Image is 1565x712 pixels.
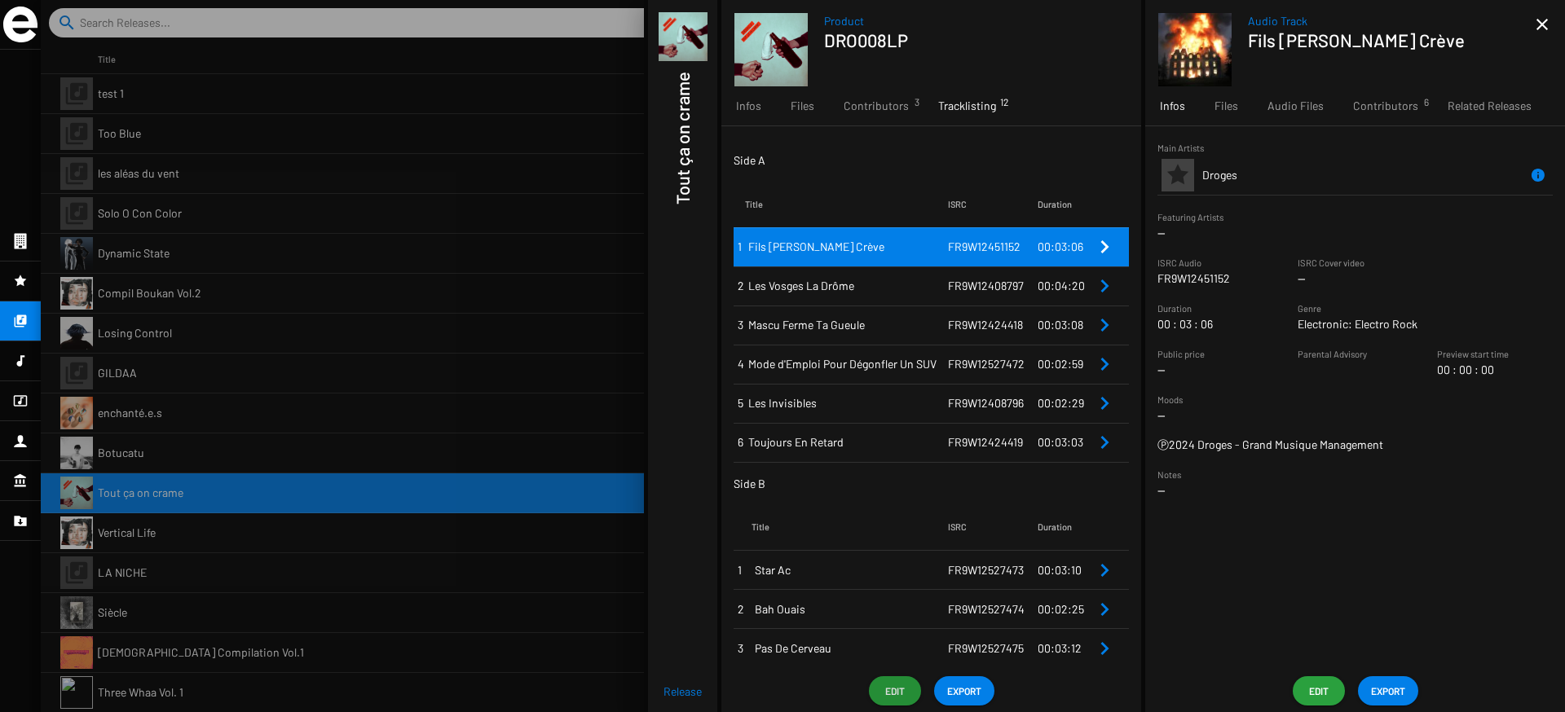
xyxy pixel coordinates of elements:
[1095,560,1114,580] mat-icon: Remove Reference
[1248,13,1536,29] span: Audio Track
[824,13,1112,29] span: Product
[1038,279,1085,292] span: 00:04:20
[1157,316,1179,332] span: 00
[948,196,967,213] div: ISRC
[672,72,693,204] h1: Tout ça on crame
[1298,257,1364,268] small: ISRC Cover video
[1202,168,1237,182] span: Droges
[948,602,1025,616] span: FR9W12527474
[752,519,769,535] div: Title
[1353,98,1418,114] span: Contributors
[748,278,948,294] span: Les Vosges La Drôme
[1157,407,1183,424] p: --
[748,239,948,255] span: Fils [PERSON_NAME] Crève
[734,13,808,86] img: tout-ca-on-crame.png
[1358,676,1418,705] button: EXPORT
[824,29,1099,51] h1: DRO008LP
[659,12,708,61] img: tout-ca-on-crame.png
[844,98,909,114] span: Contributors
[734,152,1129,169] p: Side A
[1038,563,1082,577] span: 00:03:10
[1306,676,1332,705] span: Edit
[738,318,743,332] span: 3
[1095,354,1114,374] mat-icon: Remove Reference
[1157,394,1183,405] small: Moods
[1448,98,1532,114] span: Related Releases
[1038,318,1083,332] span: 00:03:08
[1437,349,1509,359] small: Preview start time
[1038,519,1095,535] div: Duration
[1038,196,1072,213] div: Duration
[1298,303,1321,314] small: Genre
[1095,600,1114,619] mat-icon: Remove Reference
[738,279,744,292] span: 2
[948,279,1024,292] span: FR9W12408797
[1157,437,1383,451] span: Ⓟ2024 Droges - Grand Musique Management
[738,602,744,616] span: 2
[1293,676,1345,705] button: Edit
[748,434,948,450] span: Toujours En Retard
[1157,257,1201,268] small: ISRC Audio
[1459,362,1481,378] span: 00
[755,562,948,578] span: Star Ac
[738,357,744,371] span: 4
[738,396,743,410] span: 5
[1095,433,1114,452] mat-icon: Remove Reference
[1038,396,1084,410] span: 00:02:29
[745,196,948,213] div: Title
[752,519,948,535] div: Title
[947,676,981,705] span: EXPORT
[738,641,743,655] span: 3
[663,683,702,700] span: Release
[755,601,948,618] span: Bah Ouais
[1038,240,1083,253] span: 00:03:06
[882,676,908,705] span: Edit
[948,396,1024,410] span: FR9W12408796
[1158,13,1232,86] img: FDBC-edit.jpg
[948,435,1023,449] span: FR9W12424419
[745,196,763,213] div: Title
[1157,362,1205,378] p: --
[1095,393,1114,413] mat-icon: Remove Reference
[938,98,996,114] span: Tracklisting
[948,318,1023,332] span: FR9W12424418
[1095,237,1114,257] mat-icon: Remove Reference
[738,435,743,449] span: 6
[748,395,948,411] span: Les Invisibles
[948,563,1024,577] span: FR9W12527473
[1038,196,1095,213] div: Duration
[1038,602,1084,616] span: 00:02:25
[734,476,1129,492] p: Side B
[1437,362,1459,378] span: 00
[1248,29,1523,51] h1: Fils [PERSON_NAME] Crève
[1157,225,1553,241] p: --
[1298,349,1367,359] small: Parental Advisory
[1298,317,1417,331] span: Electronic: Electro Rock
[1157,349,1205,359] small: Public price
[1157,469,1181,480] small: Notes
[755,640,948,657] span: Pas De Cerveau
[1481,362,1494,378] span: 00
[748,356,948,372] span: Mode d'Emploi Pour Dégonfler Un SUV
[1038,519,1072,535] div: Duration
[1371,676,1405,705] span: EXPORT
[1157,143,1204,153] small: Main Artists
[748,317,948,333] span: Mascu Ferme Ta Gueule
[1157,303,1192,314] small: Duration
[948,357,1025,371] span: FR9W12527472
[934,676,994,705] button: EXPORT
[1160,98,1185,114] span: Infos
[869,676,921,705] button: Edit
[948,641,1024,655] span: FR9W12527475
[738,563,742,577] span: 1
[791,98,814,114] span: Files
[738,240,742,253] span: 1
[1215,98,1238,114] span: Files
[1267,98,1324,114] span: Audio Files
[1201,316,1213,332] span: 06
[1038,641,1082,655] span: 00:03:12
[1095,315,1114,335] mat-icon: Remove Reference
[736,98,761,114] span: Infos
[1179,316,1201,332] span: 03
[1157,482,1553,499] p: --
